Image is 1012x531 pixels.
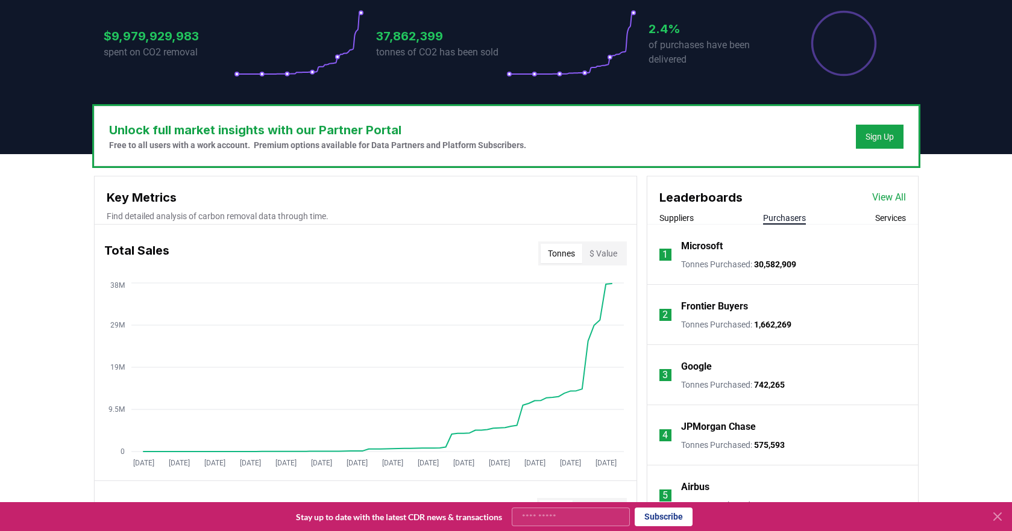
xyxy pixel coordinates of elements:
tspan: [DATE] [417,459,438,467]
p: Free to all users with a work account. Premium options available for Data Partners and Platform S... [109,139,526,151]
tspan: 29M [110,321,125,329]
p: 4 [662,428,668,442]
p: Tonnes Purchased : [681,439,785,451]
p: 5 [662,488,668,503]
p: Tonnes Purchased : [681,318,791,331]
span: 742,265 [754,380,785,390]
tspan: [DATE] [382,459,403,467]
p: Find detailed analysis of carbon removal data through time. [107,210,624,222]
div: Percentage of sales delivered [810,10,878,77]
tspan: 19M [110,363,125,371]
a: Airbus [681,480,709,494]
button: Total [539,500,573,520]
span: 400,000 [754,500,785,510]
a: JPMorgan Chase [681,420,756,434]
tspan: [DATE] [168,459,189,467]
tspan: [DATE] [239,459,260,467]
p: of purchases have been delivered [649,38,779,67]
tspan: [DATE] [275,459,296,467]
a: View All [872,190,906,205]
h3: Key Metrics [107,188,624,206]
h3: 2.4% [649,20,779,38]
a: Sign Up [866,131,894,143]
h3: Unlock full market insights with our Partner Portal [109,121,526,139]
tspan: 0 [121,447,125,456]
tspan: [DATE] [133,459,154,467]
p: 3 [662,368,668,382]
tspan: [DATE] [453,459,474,467]
p: 1 [662,247,668,262]
span: 30,582,909 [754,259,796,269]
p: tonnes of CO2 has been sold [376,45,506,60]
p: Tonnes Purchased : [681,258,796,270]
h3: 37,862,399 [376,27,506,45]
a: Google [681,359,712,374]
h3: $9,979,929,983 [104,27,234,45]
tspan: [DATE] [346,459,367,467]
h3: Total Sales [104,241,169,265]
button: Tonnes [541,244,582,263]
h3: Leaderboards [659,188,743,206]
button: Purchasers [763,212,806,224]
button: % of Sales [573,500,624,520]
tspan: [DATE] [204,459,225,467]
p: spent on CO2 removal [104,45,234,60]
a: Microsoft [681,239,723,253]
button: $ Value [582,244,624,263]
button: Services [875,212,906,224]
p: Tonnes Purchased : [681,499,785,511]
tspan: 38M [110,281,125,290]
p: Tonnes Purchased : [681,379,785,391]
a: Frontier Buyers [681,299,748,314]
tspan: 9.5M [108,405,125,414]
tspan: [DATE] [595,459,616,467]
span: 575,593 [754,440,785,450]
p: 2 [662,308,668,322]
tspan: [DATE] [524,459,545,467]
h3: Deliveries [104,498,162,522]
button: Suppliers [659,212,694,224]
tspan: [DATE] [310,459,332,467]
tspan: [DATE] [488,459,509,467]
span: 1,662,269 [754,320,791,329]
button: Sign Up [856,125,904,149]
tspan: [DATE] [559,459,580,467]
